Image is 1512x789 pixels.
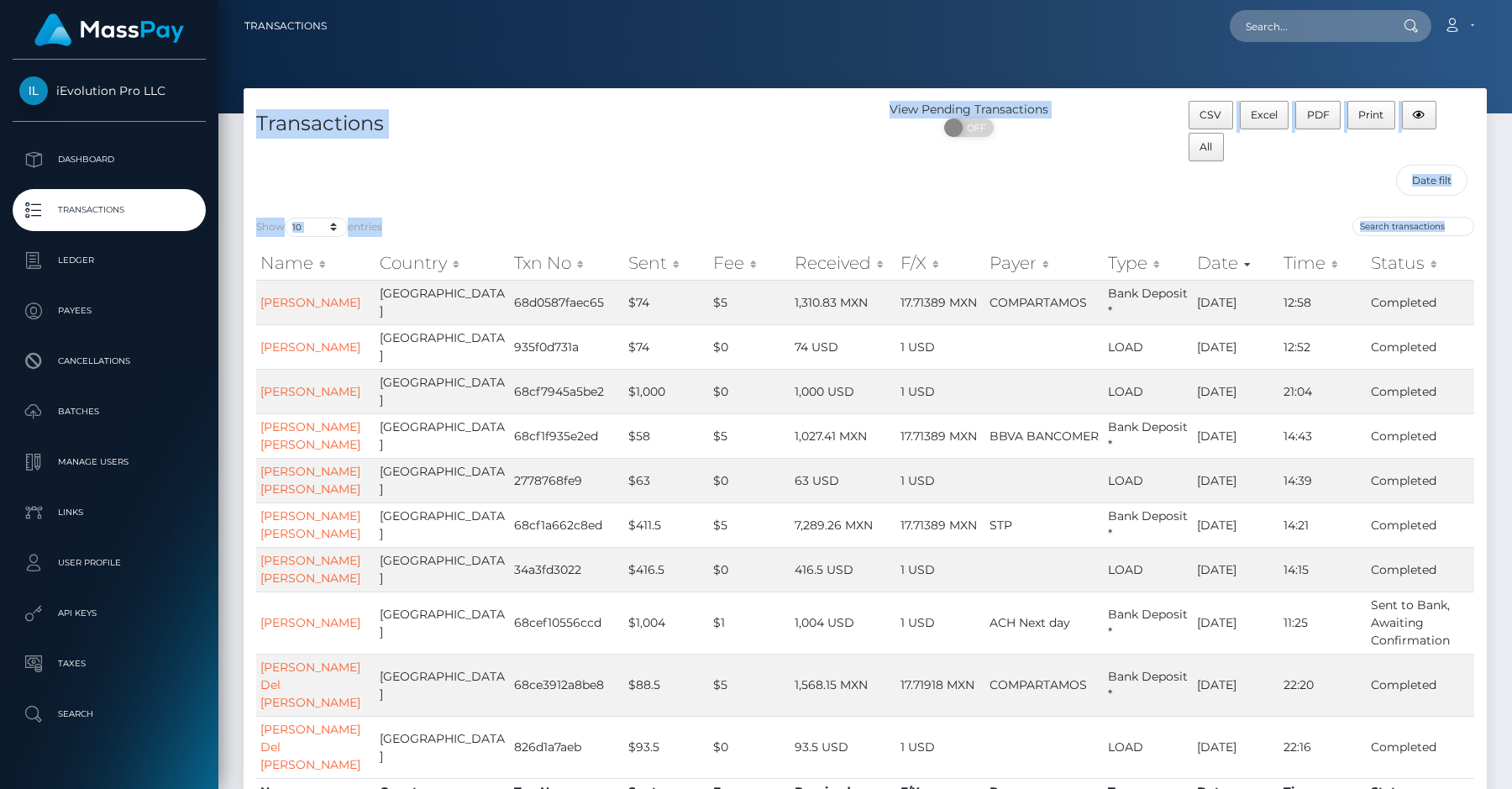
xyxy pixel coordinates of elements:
img: MassPay Logo [34,13,184,46]
a: [PERSON_NAME] [PERSON_NAME] [260,464,360,497]
p: Manage Users [19,450,199,475]
td: 12:58 [1279,280,1367,324]
td: [GEOGRAPHIC_DATA] [375,369,510,413]
button: Excel [1240,101,1289,129]
td: 14:39 [1279,458,1367,502]
a: [PERSON_NAME] [260,615,360,630]
td: [DATE] [1193,592,1279,654]
td: $88.5 [624,654,709,716]
td: Completed [1367,369,1474,413]
td: 68d0587faec65 [510,280,624,324]
td: LOAD [1104,458,1193,502]
td: Completed [1367,324,1474,369]
th: Status: activate to sort column ascending [1367,246,1474,280]
th: F/X: activate to sort column ascending [896,246,985,280]
td: 22:20 [1279,654,1367,716]
td: 14:43 [1279,413,1367,458]
td: [GEOGRAPHIC_DATA] [375,654,510,716]
td: $58 [624,413,709,458]
button: CSV [1189,101,1233,129]
td: 1 USD [896,324,985,369]
p: Dashboard [19,147,199,172]
td: $1,004 [624,592,709,654]
span: COMPARTAMOS [990,677,1087,692]
td: 68cf1a662c8ed [510,502,624,547]
td: [DATE] [1193,502,1279,547]
td: 93.5 USD [790,716,897,778]
span: CSV [1200,108,1221,121]
a: Transactions [244,8,327,44]
td: $0 [709,369,790,413]
td: 34a3fd3022 [510,547,624,592]
th: Country: activate to sort column ascending [375,246,510,280]
th: Date: activate to sort column ascending [1193,246,1279,280]
td: [GEOGRAPHIC_DATA] [375,502,510,547]
td: [DATE] [1193,716,1279,778]
p: Links [19,500,199,525]
td: Sent to Bank, Awaiting Confirmation [1367,592,1474,654]
td: Bank Deposit * [1104,654,1193,716]
td: Bank Deposit * [1104,592,1193,654]
p: Search [19,702,199,727]
td: $63 [624,458,709,502]
td: 1,000 USD [790,369,897,413]
td: 17.71918 MXN [896,654,985,716]
th: Type: activate to sort column ascending [1104,246,1193,280]
p: Transactions [19,197,199,223]
td: Bank Deposit * [1104,502,1193,547]
a: Dashboard [13,139,206,181]
a: Taxes [13,643,206,685]
p: Payees [19,298,199,323]
td: 7,289.26 MXN [790,502,897,547]
td: LOAD [1104,716,1193,778]
td: [GEOGRAPHIC_DATA] [375,716,510,778]
td: Completed [1367,413,1474,458]
td: 416.5 USD [790,547,897,592]
td: 1,568.15 MXN [790,654,897,716]
a: [PERSON_NAME] [260,295,360,310]
a: Batches [13,391,206,433]
a: [PERSON_NAME] [260,384,360,399]
td: 17.71389 MXN [896,413,985,458]
span: PDF [1307,108,1330,121]
a: Ledger [13,239,206,281]
td: 68ce3912a8be8 [510,654,624,716]
td: 17.71389 MXN [896,502,985,547]
td: 826d1a7aeb [510,716,624,778]
span: iEvolution Pro LLC [13,83,206,98]
td: $93.5 [624,716,709,778]
td: 2778768fe9 [510,458,624,502]
a: Links [13,492,206,534]
td: 1,310.83 MXN [790,280,897,324]
td: [GEOGRAPHIC_DATA] [375,324,510,369]
td: 1 USD [896,369,985,413]
td: 68cf7945a5be2 [510,369,624,413]
td: $5 [709,280,790,324]
td: [DATE] [1193,369,1279,413]
td: [GEOGRAPHIC_DATA] [375,547,510,592]
th: Received: activate to sort column ascending [790,246,897,280]
input: Search... [1230,10,1388,42]
p: Batches [19,399,199,424]
td: 1,004 USD [790,592,897,654]
td: 1 USD [896,547,985,592]
img: iEvolution Pro LLC [19,76,48,105]
th: Payer: activate to sort column ascending [985,246,1104,280]
td: LOAD [1104,324,1193,369]
td: [DATE] [1193,654,1279,716]
a: Manage Users [13,441,206,483]
th: Txn No: activate to sort column ascending [510,246,624,280]
td: 14:15 [1279,547,1367,592]
td: $5 [709,502,790,547]
td: $0 [709,324,790,369]
td: Completed [1367,654,1474,716]
span: ACH Next day [990,615,1070,630]
td: Completed [1367,458,1474,502]
span: BBVA BANCOMER [990,429,1099,444]
td: [GEOGRAPHIC_DATA] [375,458,510,502]
td: $416.5 [624,547,709,592]
td: [GEOGRAPHIC_DATA] [375,280,510,324]
td: 1 USD [896,458,985,502]
p: Ledger [19,248,199,273]
td: $5 [709,654,790,716]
